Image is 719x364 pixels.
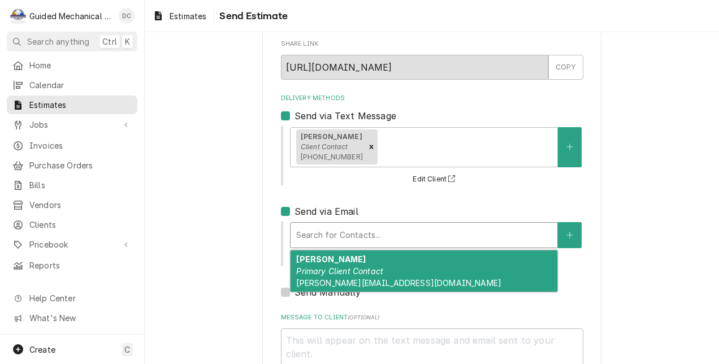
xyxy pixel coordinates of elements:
[102,36,117,47] span: Ctrl
[7,289,137,307] a: Go to Help Center
[29,10,112,22] div: Guided Mechanical Services, LLC
[294,205,358,218] label: Send via Email
[281,40,583,49] label: Share Link
[296,278,501,288] span: [PERSON_NAME][EMAIL_ADDRESS][DOMAIN_NAME]
[7,32,137,51] button: Search anythingCtrlK
[29,59,132,71] span: Home
[365,129,378,164] div: Remove [object Object]
[125,36,130,47] span: K
[29,99,132,111] span: Estimates
[170,10,206,22] span: Estimates
[7,115,137,134] a: Go to Jobs
[301,142,348,151] em: Client Contact
[10,8,26,24] div: Guided Mechanical Services, LLC's Avatar
[10,8,26,24] div: G
[558,127,582,167] button: Create New Contact
[566,143,573,151] svg: Create New Contact
[7,136,137,155] a: Invoices
[7,256,137,275] a: Reports
[296,266,383,276] em: Primary Client Contact
[124,344,130,356] span: C
[29,259,132,271] span: Reports
[281,313,583,322] label: Message to Client
[281,94,583,299] div: Delivery Methods
[7,176,137,194] a: Bills
[29,119,115,131] span: Jobs
[7,156,137,175] a: Purchase Orders
[29,79,132,91] span: Calendar
[148,7,211,25] a: Estimates
[294,285,361,299] label: Send Manually
[7,309,137,327] a: Go to What's New
[294,109,396,123] label: Send via Text Message
[7,235,137,254] a: Go to Pricebook
[29,140,132,151] span: Invoices
[29,292,131,304] span: Help Center
[7,96,137,114] a: Estimates
[29,159,132,171] span: Purchase Orders
[548,55,583,80] button: COPY
[558,222,582,248] button: Create New Contact
[301,153,363,161] span: [PHONE_NUMBER]
[296,254,366,264] strong: [PERSON_NAME]
[7,196,137,214] a: Vendors
[216,8,288,24] span: Send Estimate
[29,239,115,250] span: Pricebook
[29,219,132,231] span: Clients
[348,314,379,320] span: ( optional )
[281,94,583,103] label: Delivery Methods
[27,36,89,47] span: Search anything
[566,231,573,239] svg: Create New Contact
[301,132,362,141] strong: [PERSON_NAME]
[7,215,137,234] a: Clients
[29,179,132,191] span: Bills
[119,8,135,24] div: Daniel Cornell's Avatar
[29,345,55,354] span: Create
[281,40,583,80] div: Share Link
[29,199,132,211] span: Vendors
[411,172,460,187] button: Edit Client
[29,312,131,324] span: What's New
[7,76,137,94] a: Calendar
[7,56,137,75] a: Home
[119,8,135,24] div: DC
